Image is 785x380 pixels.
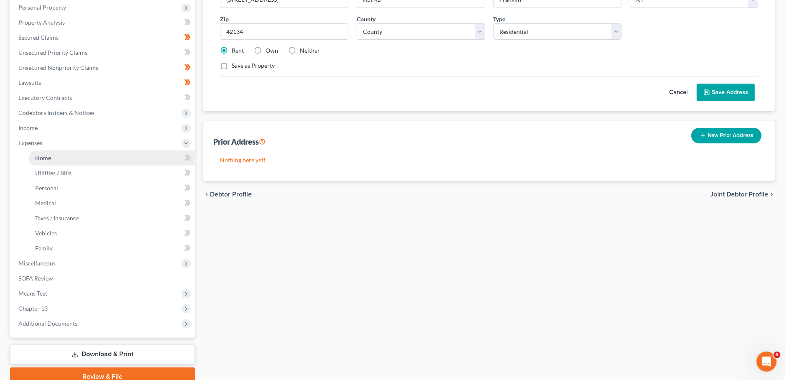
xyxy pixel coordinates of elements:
[18,275,53,282] span: SOFA Review
[18,305,48,312] span: Chapter 13
[232,46,244,55] label: Rent
[300,46,320,55] label: Neither
[35,230,57,237] span: Vehicles
[18,94,72,101] span: Executory Contracts
[28,226,195,241] a: Vehicles
[35,169,72,176] span: Utilities / Bills
[35,245,53,252] span: Family
[210,191,252,198] span: Debtor Profile
[203,191,210,198] i: chevron_left
[18,320,77,327] span: Additional Documents
[660,84,697,101] button: Cancel
[10,344,195,364] a: Download & Print
[18,64,98,71] span: Unsecured Nonpriority Claims
[18,124,38,131] span: Income
[213,137,266,147] div: Prior Address
[220,156,758,164] p: Nothing here yet!
[18,49,87,56] span: Unsecured Priority Claims
[768,191,775,198] i: chevron_right
[35,199,56,207] span: Medical
[12,90,195,105] a: Executory Contracts
[357,15,376,23] span: County
[12,271,195,286] a: SOFA Review
[28,166,195,181] a: Utilities / Bills
[691,128,762,143] button: New Prior Address
[12,15,195,30] a: Property Analysis
[220,23,348,40] input: XXXXX
[12,60,195,75] a: Unsecured Nonpriority Claims
[28,196,195,211] a: Medical
[18,260,56,267] span: Miscellaneous
[697,84,755,101] button: Save Address
[494,15,506,23] label: Type
[18,79,41,86] span: Lawsuits
[18,109,95,116] span: Codebtors Insiders & Notices
[35,214,79,222] span: Taxes / Insurance
[220,15,229,23] span: Zip
[18,139,42,146] span: Expenses
[12,30,195,45] a: Secured Claims
[232,61,275,70] label: Save as Property
[28,211,195,226] a: Taxes / Insurance
[18,34,59,41] span: Secured Claims
[28,241,195,256] a: Family
[18,290,47,297] span: Means Test
[710,191,775,198] button: Joint Debtor Profile chevron_right
[203,191,252,198] button: chevron_left Debtor Profile
[18,19,65,26] span: Property Analysis
[35,184,58,191] span: Personal
[774,352,780,358] span: 5
[710,191,768,198] span: Joint Debtor Profile
[18,4,66,11] span: Personal Property
[757,352,777,372] iframe: Intercom live chat
[12,75,195,90] a: Lawsuits
[28,181,195,196] a: Personal
[12,45,195,60] a: Unsecured Priority Claims
[266,46,278,55] label: Own
[28,150,195,166] a: Home
[35,154,51,161] span: Home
